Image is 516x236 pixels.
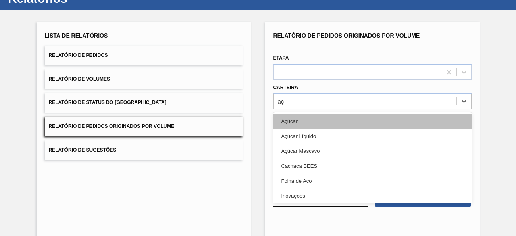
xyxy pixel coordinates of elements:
div: Açúcar [273,114,472,129]
div: Cachaça BEES [273,159,472,173]
div: Açúcar Líquido [273,129,472,144]
div: Folha de Aço [273,173,472,188]
div: Açúcar Mascavo [273,144,472,159]
div: Inovações [273,188,472,203]
label: Carteira [273,85,298,90]
span: Relatório de Volumes [49,76,110,82]
button: Limpar [273,190,368,207]
button: Relatório de Sugestões [45,140,243,160]
button: Relatório de Pedidos Originados por Volume [45,117,243,136]
span: Relatório de Pedidos [49,52,108,58]
button: Relatório de Volumes [45,69,243,89]
button: Relatório de Status do [GEOGRAPHIC_DATA] [45,93,243,113]
span: Relatório de Status do [GEOGRAPHIC_DATA] [49,100,166,105]
label: Etapa [273,55,289,61]
button: Relatório de Pedidos [45,46,243,65]
span: Relatório de Pedidos Originados por Volume [273,32,420,39]
span: Lista de Relatórios [45,32,108,39]
span: Relatório de Pedidos Originados por Volume [49,123,175,129]
span: Relatório de Sugestões [49,147,117,153]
